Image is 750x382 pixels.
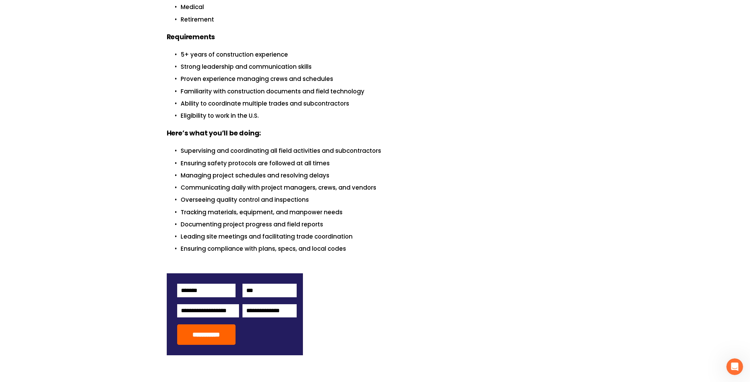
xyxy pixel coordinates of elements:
[181,195,584,205] p: Overseeing quality control and inspections
[181,183,584,192] p: Communicating daily with project managers, crews, and vendors
[181,171,584,180] p: Managing project schedules and resolving delays
[181,87,584,96] p: Familiarity with construction documents and field technology
[181,208,584,217] p: Tracking materials, equipment, and manpower needs
[181,74,584,84] p: Proven experience managing crews and schedules
[726,358,743,375] iframe: Intercom live chat
[181,232,584,241] p: Leading site meetings and facilitating trade coordination
[167,32,215,42] strong: Requirements
[181,99,584,108] p: Ability to coordinate multiple trades and subcontractors
[181,244,584,254] p: Ensuring compliance with plans, specs, and local codes
[181,62,584,72] p: Strong leadership and communication skills
[181,15,584,24] p: Retirement
[181,220,584,229] p: Documenting project progress and field reports
[181,50,584,59] p: 5+ years of construction experience
[181,159,584,168] p: Ensuring safety protocols are followed at all times
[181,111,584,121] p: Eligibility to work in the U.S.
[181,146,584,156] p: Supervising and coordinating all field activities and subcontractors
[167,128,261,138] strong: Here’s what you’ll be doing:
[181,2,584,12] p: Medical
